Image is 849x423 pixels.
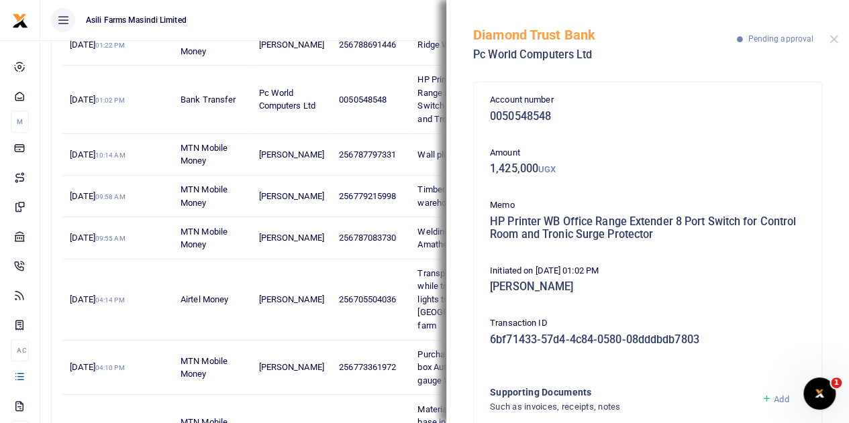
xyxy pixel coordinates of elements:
span: 256773361972 [339,362,396,372]
span: MTN Mobile Money [181,143,228,166]
h5: 6bf71433-57d4-4c84-0580-08dddbdb7803 [490,333,805,347]
small: 01:22 PM [95,42,125,49]
small: 01:02 PM [95,97,125,104]
iframe: Intercom live chat [803,377,836,410]
span: Wall plugs 1 pkt [417,149,479,160]
span: Add [774,394,789,404]
span: 256779215998 [339,191,396,201]
li: M [11,111,29,133]
h5: 0050548548 [490,110,805,123]
span: [DATE] [70,294,124,304]
small: UGX [538,164,556,174]
span: [PERSON_NAME] [258,40,323,50]
button: Close [830,35,838,44]
span: Bank Transfer [181,95,236,105]
small: 09:58 AM [95,193,126,200]
span: Timber and labour for warehouse loading ladder [417,184,516,208]
span: MTN Mobile Money [181,33,228,56]
p: Amount [490,146,805,160]
small: 10:14 AM [95,152,126,159]
small: 04:10 PM [95,364,125,371]
span: [PERSON_NAME] [258,191,323,201]
h5: Pc World Computers Ltd [473,48,737,62]
span: 256787797331 [339,149,396,160]
img: logo-small [12,13,28,29]
h5: [PERSON_NAME] [490,280,805,294]
h5: Diamond Trust Bank [473,27,737,43]
span: Welding Machine for Amatheon [417,227,497,250]
span: HP Printer WB Office Range Extender 8 Port Switch for Control Room and Tronic Surge Protector [417,74,521,124]
span: [DATE] [70,362,124,372]
span: Ridge Weigh Software [417,40,503,50]
p: Transaction ID [490,316,805,330]
p: Memo [490,198,805,213]
span: 0050548548 [339,95,387,105]
span: [PERSON_NAME] [258,149,323,160]
p: Account number [490,93,805,107]
p: Initiated on [DATE] 01:02 PM [490,264,805,278]
span: Pending approval [748,34,813,44]
h4: Such as invoices, receipts, notes [490,400,751,414]
span: 256787083730 [339,233,396,243]
span: [DATE] [70,233,125,243]
span: Transport refund incurred while transporting solar lights two times from [GEOGRAPHIC_DATA] to the... [417,268,524,330]
h4: Supporting Documents [490,385,751,400]
span: 256705504036 [339,294,396,304]
small: 04:14 PM [95,296,125,304]
a: logo-small logo-large logo-large [12,15,28,25]
span: [DATE] [70,191,125,201]
span: MTN Mobile Money [181,227,228,250]
span: [DATE] [70,95,124,105]
span: [PERSON_NAME] [258,233,323,243]
span: [DATE] [70,40,124,50]
span: [PERSON_NAME] [258,294,323,304]
span: [PERSON_NAME] [258,362,323,372]
small: 09:55 AM [95,235,126,242]
span: 256788691446 [339,40,396,50]
h5: 1,425,000 [490,162,805,176]
span: MTN Mobile Money [181,184,228,208]
span: Purchase of Compressor box Auto 2HP PSI max 300 gauge Water proof tape [417,349,519,385]
a: Add [762,394,789,404]
span: Asili Farms Masindi Limited [81,14,192,26]
span: MTN Mobile Money [181,356,228,379]
span: Airtel Money [181,294,228,304]
span: 1 [831,377,842,388]
span: Pc World Computers Ltd [258,88,315,111]
h5: HP Printer WB Office Range Extender 8 Port Switch for Control Room and Tronic Surge Protector [490,215,805,241]
li: Ac [11,339,29,361]
span: [DATE] [70,149,125,160]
